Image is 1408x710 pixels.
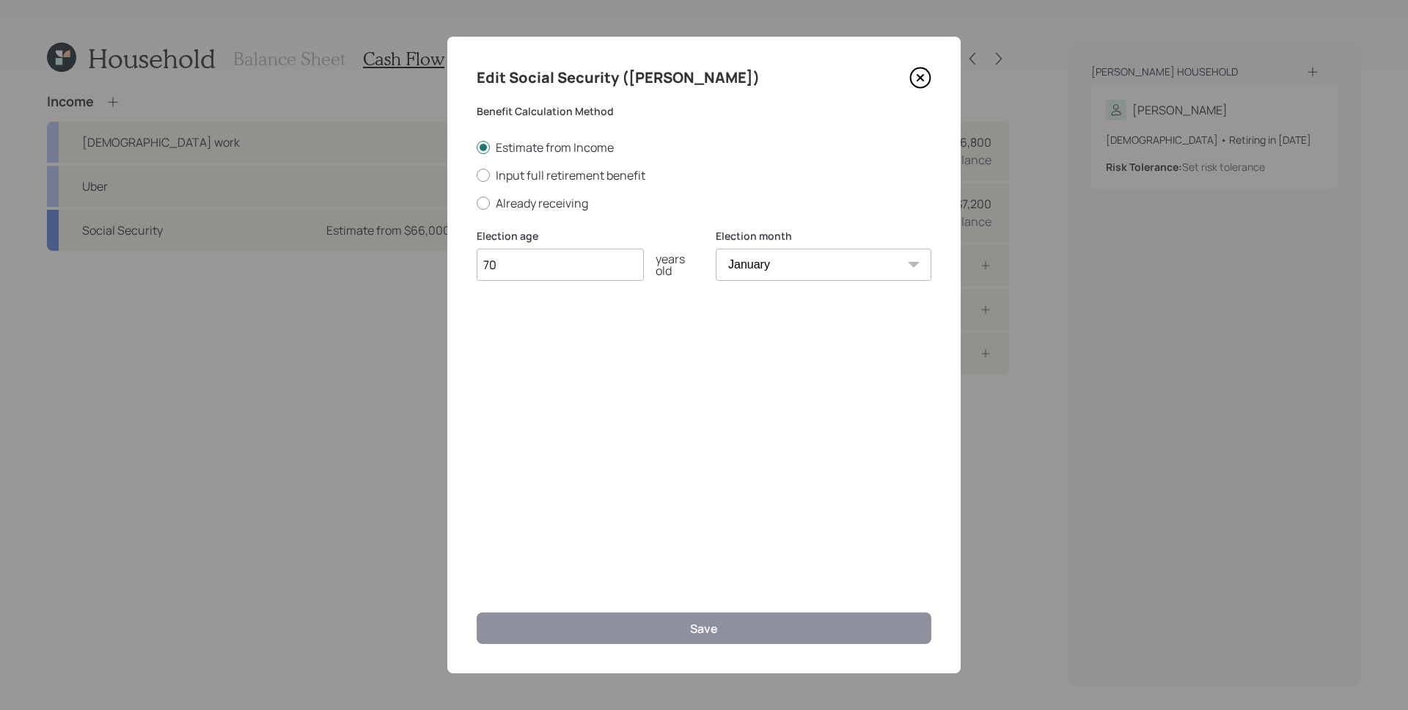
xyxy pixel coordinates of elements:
[477,104,931,119] label: Benefit Calculation Method
[477,167,931,183] label: Input full retirement benefit
[690,621,718,637] div: Save
[477,195,931,211] label: Already receiving
[477,612,931,644] button: Save
[716,229,931,244] label: Election month
[477,66,760,89] h4: Edit Social Security ([PERSON_NAME])
[477,229,692,244] label: Election age
[477,139,931,155] label: Estimate from Income
[644,253,692,277] div: years old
